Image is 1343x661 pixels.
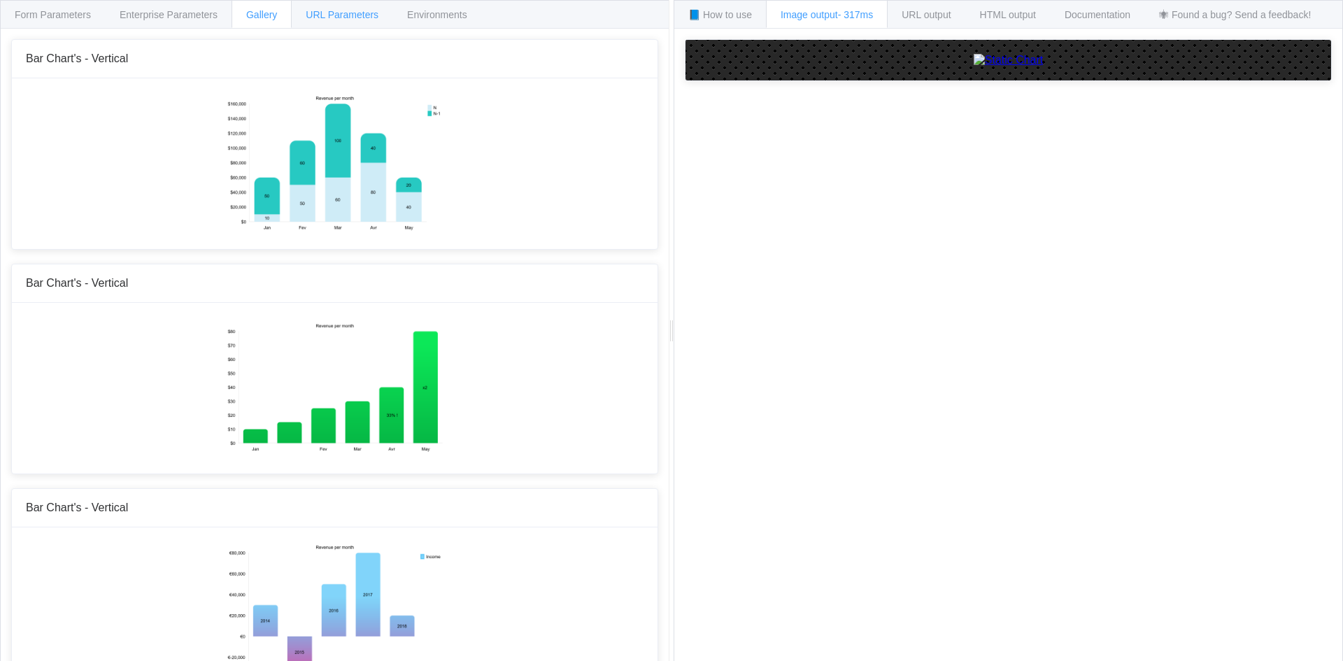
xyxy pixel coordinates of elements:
span: URL output [902,9,951,20]
span: HTML output [980,9,1036,20]
span: Form Parameters [15,9,91,20]
span: - 317ms [838,9,874,20]
img: Static chart exemple [226,92,443,232]
span: Environments [407,9,467,20]
span: Documentation [1065,9,1130,20]
span: Gallery [246,9,277,20]
img: Static chart exemple [226,317,443,457]
img: Static Chart [974,54,1044,66]
span: 📘 How to use [688,9,752,20]
a: Static Chart [699,54,1317,66]
span: Image output [781,9,873,20]
span: URL Parameters [306,9,378,20]
span: Enterprise Parameters [120,9,218,20]
span: Bar Chart's - Vertical [26,502,128,513]
span: Bar Chart's - Vertical [26,52,128,64]
span: 🕷 Found a bug? Send a feedback! [1159,9,1311,20]
span: Bar Chart's - Vertical [26,277,128,289]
